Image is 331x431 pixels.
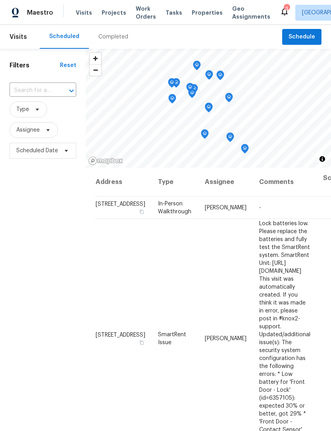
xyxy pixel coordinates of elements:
div: Map marker [186,83,194,95]
th: Type [152,168,198,197]
span: Type [16,105,29,113]
input: Search for an address... [10,84,54,97]
div: Map marker [216,71,224,83]
th: Assignee [198,168,253,197]
span: [PERSON_NAME] [205,205,246,211]
button: Schedule [282,29,321,45]
a: Mapbox homepage [88,156,123,165]
button: Zoom in [90,53,101,64]
div: Map marker [168,78,176,90]
div: Map marker [226,132,234,145]
span: Projects [102,9,126,17]
button: Copy Address [138,339,145,346]
span: Geo Assignments [232,5,270,21]
span: In-Person Walkthrough [158,201,191,215]
button: Zoom out [90,64,101,76]
div: Map marker [168,94,176,106]
div: Scheduled [49,33,79,40]
span: - [259,205,261,211]
div: Map marker [205,103,213,115]
span: Toggle attribution [320,155,325,163]
button: Toggle attribution [318,154,327,164]
div: Map marker [172,78,180,90]
div: 3 [284,5,289,13]
span: Maestro [27,9,53,17]
span: Properties [192,9,223,17]
button: Open [66,85,77,96]
div: Completed [98,33,128,41]
h1: Filters [10,61,60,69]
button: Copy Address [138,208,145,215]
div: Map marker [201,129,209,142]
span: Visits [10,28,27,46]
span: [PERSON_NAME] [205,335,246,341]
div: Map marker [190,84,198,96]
div: Map marker [225,93,233,105]
span: Tasks [165,10,182,15]
span: Scheduled Date [16,147,58,155]
th: Address [95,168,152,197]
span: Schedule [289,32,315,42]
div: Map marker [241,144,249,156]
div: Map marker [205,70,213,82]
span: Work Orders [136,5,156,21]
span: SmartRent Issue [158,331,186,345]
span: [STREET_ADDRESS] [96,332,145,337]
span: Assignee [16,126,40,134]
span: [STREET_ADDRESS] [96,201,145,207]
span: Zoom out [90,65,101,76]
div: Reset [60,61,76,69]
span: Visits [76,9,92,17]
th: Comments [253,168,317,197]
div: Map marker [193,61,201,73]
